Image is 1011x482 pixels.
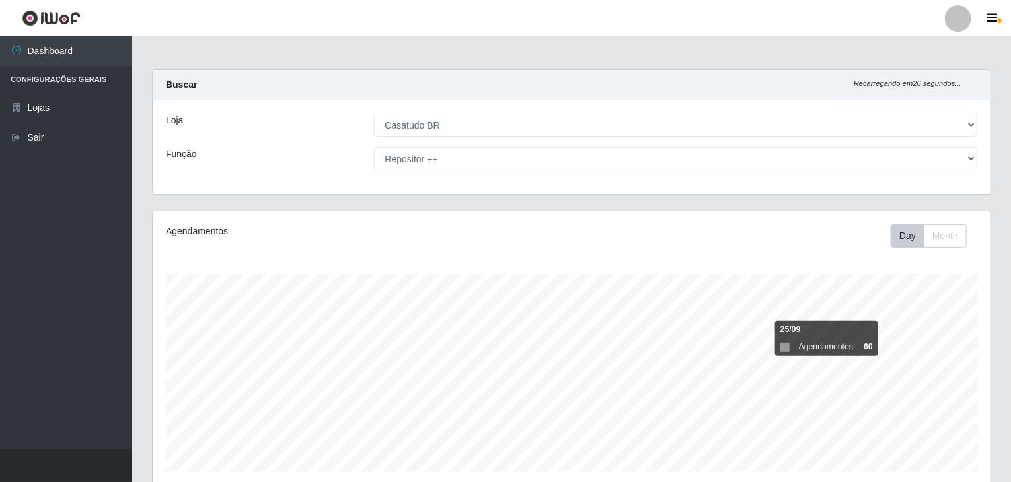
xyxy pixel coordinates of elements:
[891,224,977,248] div: Toolbar with button groups
[854,79,961,87] i: Recarregando em 26 segundos...
[22,10,81,26] img: CoreUI Logo
[166,79,197,90] strong: Buscar
[891,224,967,248] div: First group
[166,224,492,238] div: Agendamentos
[166,114,183,127] label: Loja
[166,147,197,161] label: Função
[891,224,924,248] button: Day
[924,224,967,248] button: Month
